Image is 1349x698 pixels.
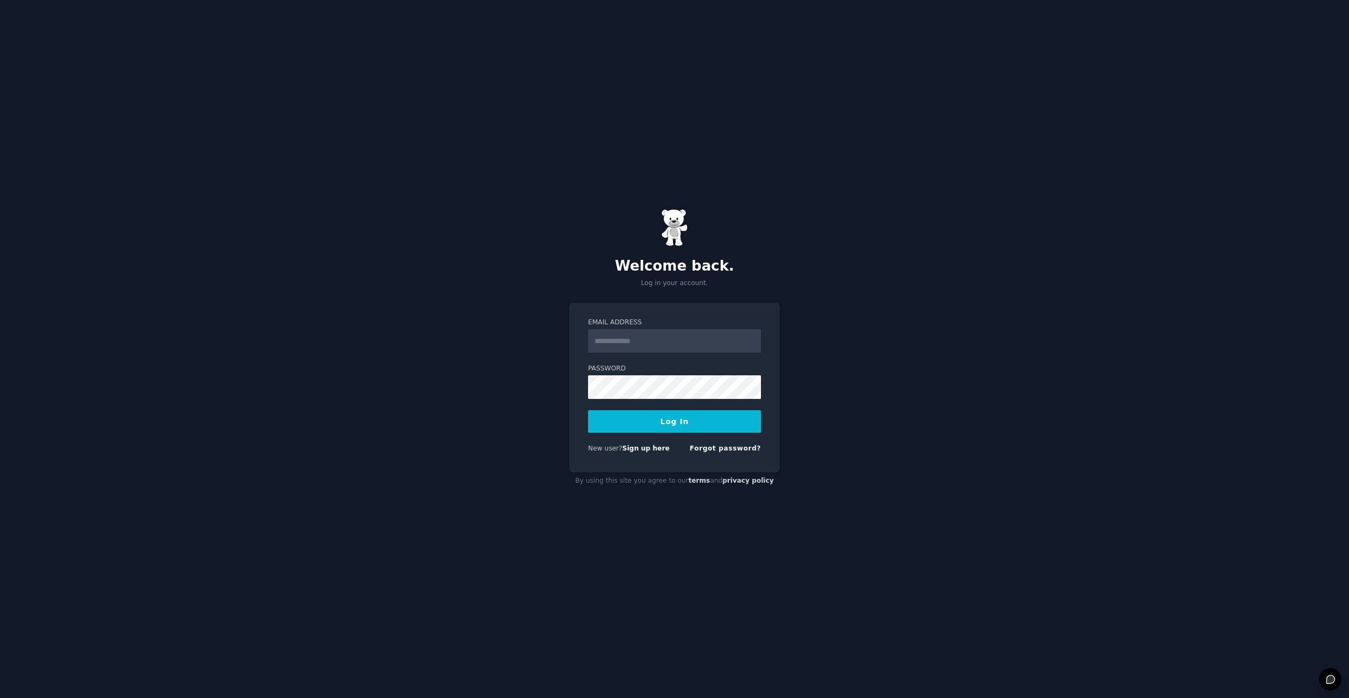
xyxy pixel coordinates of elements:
[588,364,761,374] label: Password
[588,445,622,452] span: New user?
[690,445,761,452] a: Forgot password?
[569,472,780,490] div: By using this site you agree to our and
[622,445,670,452] a: Sign up here
[688,477,710,484] a: terms
[661,209,688,246] img: Gummy Bear
[569,279,780,288] p: Log in your account.
[588,410,761,433] button: Log In
[722,477,774,484] a: privacy policy
[569,258,780,275] h2: Welcome back.
[588,318,761,328] label: Email Address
